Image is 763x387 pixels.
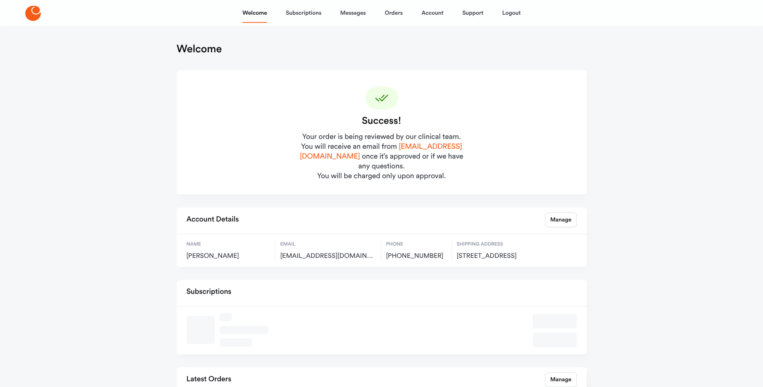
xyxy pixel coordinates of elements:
span: Email [280,241,376,248]
a: Welcome [242,3,267,23]
a: Account [421,3,443,23]
h2: Latest Orders [187,372,231,387]
a: Logout [502,3,521,23]
a: Manage [545,213,577,227]
span: lynnwaidelich@me.com [280,252,376,260]
a: Manage [545,372,577,387]
span: Phone [386,241,447,248]
span: [PHONE_NUMBER] [386,252,447,260]
div: Success! [362,114,401,128]
div: Your order is being reviewed by our clinical team. You will receive an email from once it’s appro... [296,132,468,181]
h2: Subscriptions [187,285,231,300]
span: Name [187,241,270,248]
span: Shipping Address [457,241,545,248]
h1: Welcome [177,43,222,56]
a: [EMAIL_ADDRESS][DOMAIN_NAME] [300,143,462,160]
span: 4715 Trout Lake Road, Kempton, US, 19529 [457,252,545,260]
span: [PERSON_NAME] [187,252,270,260]
a: Support [462,3,483,23]
a: Messages [340,3,366,23]
a: Orders [385,3,403,23]
a: Subscriptions [286,3,321,23]
h2: Account Details [187,213,239,227]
